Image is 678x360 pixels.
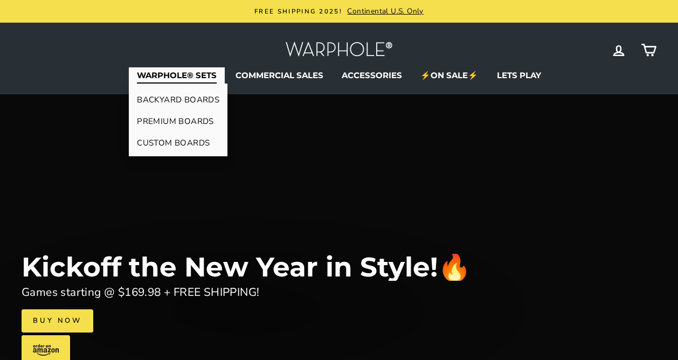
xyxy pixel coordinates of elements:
[285,39,393,62] img: Warphole
[22,309,93,332] a: Buy Now
[129,67,225,84] a: WARPHOLE® SETS
[334,67,410,84] a: ACCESSORIES
[22,254,471,281] div: Kickoff the New Year in Style!🔥
[33,344,59,356] img: amazon-logo.svg
[412,67,486,84] a: ⚡ON SALE⚡
[129,89,227,110] a: BACKYARD BOARDS
[22,67,656,84] ul: Primary
[227,67,331,84] a: COMMERCIAL SALES
[22,283,259,301] div: Games starting @ $169.98 + FREE SHIPPING!
[24,5,654,17] a: FREE SHIPPING 2025! Continental U.S. Only
[344,6,423,16] span: Continental U.S. Only
[129,110,227,132] a: PREMIUM BOARDS
[254,7,342,16] span: FREE SHIPPING 2025!
[489,67,549,84] a: LETS PLAY
[129,132,227,154] a: CUSTOM BOARDS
